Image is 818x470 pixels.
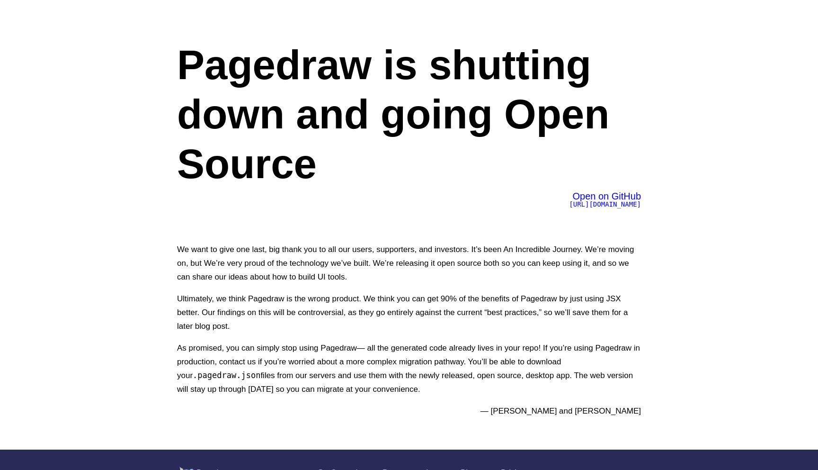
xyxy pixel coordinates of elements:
[177,292,641,333] p: Ultimately, we think Pagedraw is the wrong product. We think you can get 90% of the benefits of P...
[193,371,260,380] code: .pagedraw.json
[177,341,641,396] p: As promised, you can simply stop using Pagedraw— all the generated code already lives in your rep...
[569,200,641,208] span: [URL][DOMAIN_NAME]
[177,243,641,284] p: We want to give one last, big thank you to all our users, supporters, and investors. It’s been An...
[569,193,641,208] a: Open on GitHub[URL][DOMAIN_NAME]
[177,40,641,189] h1: Pagedraw is shutting down and going Open Source
[572,191,641,201] span: Open on GitHub
[177,404,641,418] p: — [PERSON_NAME] and [PERSON_NAME]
